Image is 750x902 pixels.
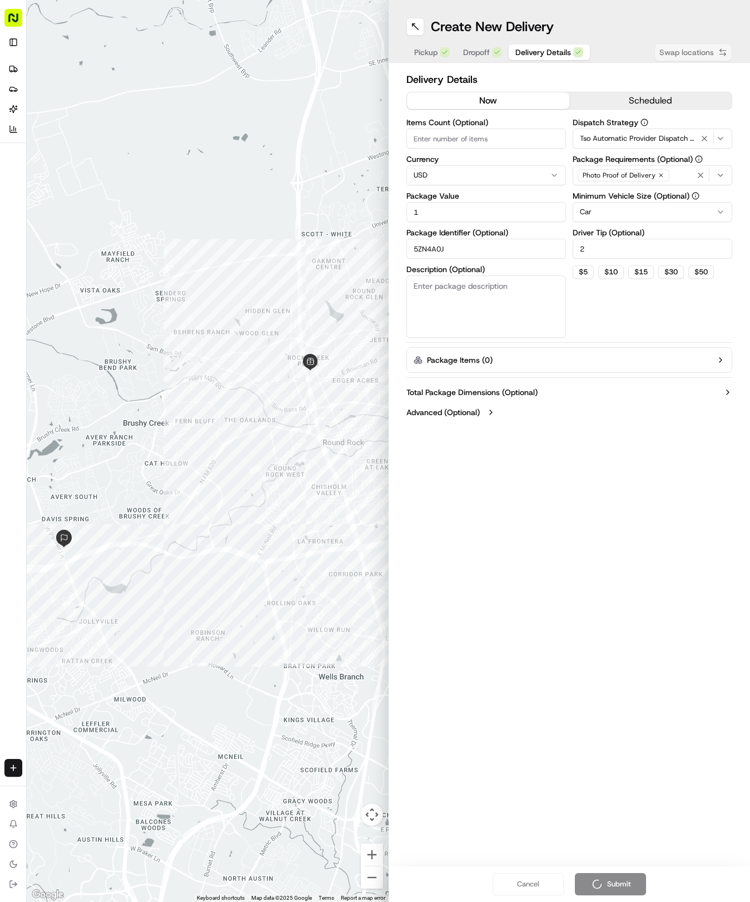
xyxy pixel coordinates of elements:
input: Enter package value [406,202,566,222]
h1: Create New Delivery [431,18,554,36]
label: Package Requirements (Optional) [573,155,732,163]
button: now [407,92,569,109]
a: Terms (opens in new tab) [319,895,334,901]
button: Minimum Vehicle Size (Optional) [692,192,699,200]
button: See all [172,142,202,156]
button: $50 [688,265,714,279]
button: Zoom out [361,866,383,889]
span: • [153,172,157,181]
span: API Documentation [105,219,178,230]
div: We're available if you need us! [50,117,153,126]
label: Items Count (Optional) [406,119,566,126]
input: Enter package identifier [406,239,566,259]
span: Photo Proof of Delivery [583,171,655,180]
img: 9188753566659_6852d8bf1fb38e338040_72.png [23,106,43,126]
button: Package Items (0) [406,347,733,373]
span: Delivery Details [515,47,571,58]
label: Advanced (Optional) [406,407,480,418]
div: 💻 [94,220,103,229]
input: Enter driver tip amount [573,239,732,259]
label: Package Value [406,192,566,200]
label: Package Identifier (Optional) [406,229,566,236]
span: Tso Automatic Provider Dispatch Strategy [580,134,698,144]
span: [PERSON_NAME] (Assistant Store Manager) [34,172,151,181]
p: Welcome 👋 [11,45,202,62]
button: $30 [658,265,684,279]
div: Past conversations [11,145,74,154]
span: Knowledge Base [22,219,85,230]
label: Package Items ( 0 ) [427,354,493,366]
div: 📗 [11,220,20,229]
button: $5 [573,265,594,279]
div: Start new chat [50,106,182,117]
a: Powered byPylon [78,245,135,254]
a: 💻API Documentation [90,214,183,234]
label: Dispatch Strategy [573,119,732,126]
label: Driver Tip (Optional) [573,229,732,236]
a: Open this area in Google Maps (opens a new window) [29,888,66,902]
button: scheduled [569,92,732,109]
button: $15 [628,265,654,279]
label: Currency [406,155,566,163]
a: 📗Knowledge Base [7,214,90,234]
input: Enter number of items [406,129,566,149]
label: Minimum Vehicle Size (Optional) [573,192,732,200]
button: $10 [598,265,624,279]
button: Advanced (Optional) [406,407,733,418]
label: Total Package Dimensions (Optional) [406,387,538,398]
img: 1736555255976-a54dd68f-1ca7-489b-9aae-adbdc363a1c4 [11,106,31,126]
a: Report a map error [341,895,385,901]
button: Tso Automatic Provider Dispatch Strategy [573,129,732,149]
img: Nash [11,11,33,33]
img: Hayden (Assistant Store Manager) [11,162,29,180]
span: [DATE] [160,172,182,181]
span: Pickup [414,47,438,58]
img: Google [29,888,66,902]
span: Pylon [111,246,135,254]
span: Dropoff [463,47,490,58]
span: Map data ©2025 Google [251,895,312,901]
button: Photo Proof of Delivery [573,165,732,185]
button: Start new chat [189,110,202,123]
button: Package Requirements (Optional) [695,155,703,163]
input: Clear [29,72,183,83]
button: Dispatch Strategy [640,119,648,126]
button: Zoom in [361,844,383,866]
button: Map camera controls [361,804,383,826]
button: Total Package Dimensions (Optional) [406,387,733,398]
button: Keyboard shortcuts [197,894,245,902]
label: Description (Optional) [406,265,566,273]
h2: Delivery Details [406,72,733,87]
